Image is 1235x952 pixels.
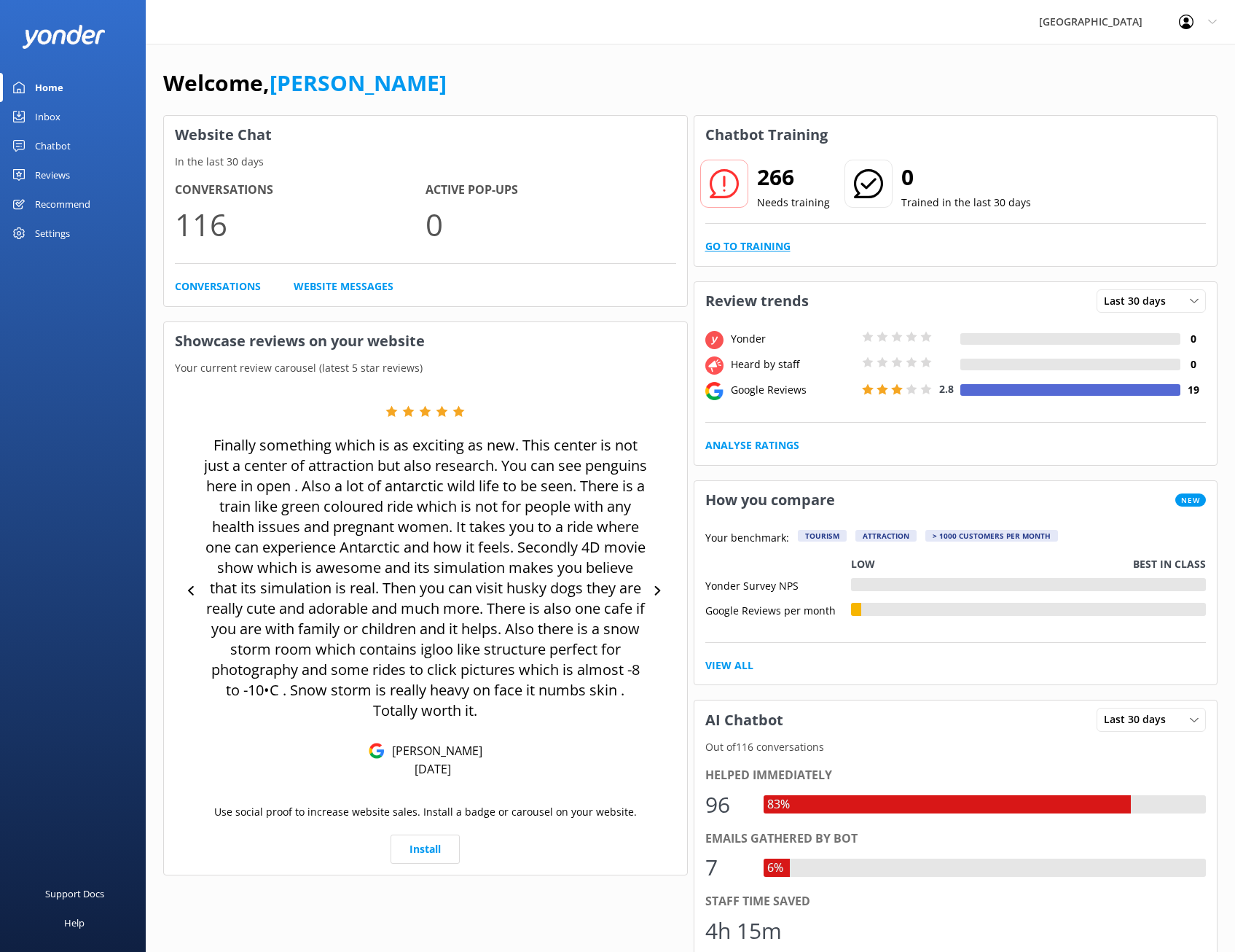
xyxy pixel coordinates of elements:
[694,282,820,320] h3: Review trends
[164,116,687,154] h3: Website Chat
[163,66,447,101] h1: Welcome,
[1180,331,1206,347] h4: 0
[35,102,60,131] div: Inbox
[705,830,1207,848] div: Emails gathered by bot
[705,437,799,453] a: Analyse Ratings
[35,131,71,160] div: Chatbot
[35,190,90,219] div: Recommend
[705,850,749,885] div: 7
[705,603,851,616] div: Google Reviews per month
[851,556,875,572] p: Low
[764,859,787,878] div: 6%
[855,530,917,542] div: Attraction
[22,25,106,49] img: yonder-white-logo.png
[705,530,789,547] p: Your benchmark:
[727,331,858,347] div: Yonder
[705,892,1207,911] div: Staff time saved
[175,200,426,249] p: 116
[204,435,647,721] p: Finally something which is as exciting as new. This center is not just a center of attraction but...
[901,160,1031,195] h2: 0
[705,238,791,254] a: Go to Training
[705,658,753,674] a: View All
[214,804,637,820] p: Use social proof to increase website sales. Install a badge or carousel on your website.
[64,908,85,937] div: Help
[426,200,676,249] p: 0
[1180,356,1206,372] h4: 0
[1175,493,1206,507] span: New
[705,766,1207,785] div: Helped immediately
[1180,382,1206,398] h4: 19
[694,116,839,154] h3: Chatbot Training
[705,787,749,822] div: 96
[45,879,104,908] div: Support Docs
[426,181,676,200] h4: Active Pop-ups
[925,530,1058,542] div: > 1000 customers per month
[757,160,830,195] h2: 266
[35,160,70,190] div: Reviews
[901,195,1031,211] p: Trained in the last 30 days
[164,154,687,170] p: In the last 30 days
[164,360,687,376] p: Your current review carousel (latest 5 star reviews)
[391,835,460,864] a: Install
[694,481,846,519] h3: How you compare
[385,743,482,759] p: [PERSON_NAME]
[294,278,393,294] a: Website Messages
[727,382,858,398] div: Google Reviews
[369,743,385,759] img: Google Reviews
[415,761,451,777] p: [DATE]
[1104,711,1175,727] span: Last 30 days
[694,701,794,739] h3: AI Chatbot
[727,356,858,372] div: Heard by staff
[939,382,954,396] span: 2.8
[694,739,1218,755] p: Out of 116 conversations
[1104,293,1175,309] span: Last 30 days
[35,219,70,248] div: Settings
[757,195,830,211] p: Needs training
[1133,556,1206,572] p: Best in class
[270,68,447,98] a: [PERSON_NAME]
[705,578,851,591] div: Yonder Survey NPS
[35,73,63,102] div: Home
[175,278,261,294] a: Conversations
[175,181,426,200] h4: Conversations
[764,795,793,814] div: 83%
[705,913,782,948] div: 4h 15m
[164,322,687,360] h3: Showcase reviews on your website
[798,530,847,542] div: Tourism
